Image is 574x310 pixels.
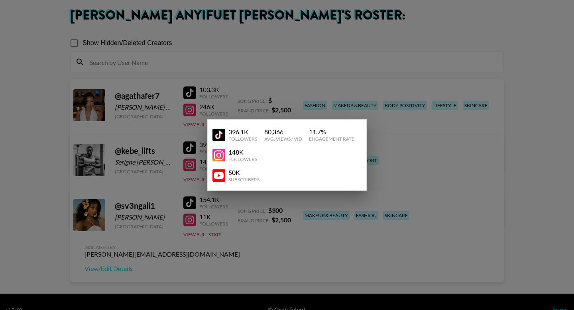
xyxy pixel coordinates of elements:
[264,136,302,142] div: Avg. Views / Vid
[228,177,259,182] div: Subscribers
[228,169,259,177] div: 50K
[212,149,225,161] img: YouTube
[228,128,257,136] div: 396.1K
[228,148,257,156] div: 148K
[228,156,257,162] div: Followers
[264,128,302,136] div: 80,366
[309,128,354,136] div: 11.7 %
[228,136,257,142] div: Followers
[212,169,225,182] img: YouTube
[212,128,225,141] img: YouTube
[309,136,354,142] div: Engagement Rate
